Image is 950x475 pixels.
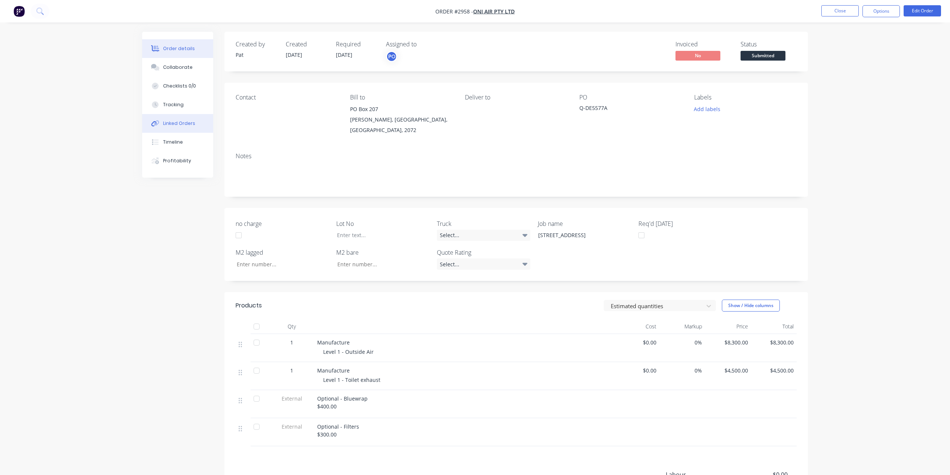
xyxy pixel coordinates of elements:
[386,41,461,48] div: Assigned to
[675,41,732,48] div: Invoiced
[163,64,193,71] div: Collaborate
[236,94,338,101] div: Contact
[386,51,397,62] button: PO
[350,104,453,114] div: PO Box 207
[751,319,797,334] div: Total
[317,367,350,374] span: Manufacture
[163,45,195,52] div: Order details
[286,41,327,48] div: Created
[862,5,900,17] button: Options
[142,39,213,58] button: Order details
[269,319,314,334] div: Qty
[142,151,213,170] button: Profitability
[163,157,191,164] div: Profitability
[142,114,213,133] button: Linked Orders
[579,94,682,101] div: PO
[579,104,673,114] div: Q-DE5577A
[435,8,473,15] span: Order #2958 -
[286,51,302,58] span: [DATE]
[437,230,530,241] div: Select...
[473,8,515,15] a: Oni Air Pty Ltd
[163,83,196,89] div: Checklists 0/0
[272,423,311,430] span: External
[290,338,293,346] span: 1
[437,219,530,228] label: Truck
[662,338,702,346] span: 0%
[722,300,780,312] button: Show / Hide columns
[331,258,430,270] input: Enter number...
[142,95,213,114] button: Tracking
[616,367,656,374] span: $0.00
[350,114,453,135] div: [PERSON_NAME], [GEOGRAPHIC_DATA], [GEOGRAPHIC_DATA], 2072
[142,58,213,77] button: Collaborate
[317,395,368,410] span: Optional - Bluewrap $400.00
[437,258,530,270] div: Select...
[336,51,352,58] span: [DATE]
[741,51,785,62] button: Submitted
[437,248,530,257] label: Quote Rating
[350,104,453,135] div: PO Box 207[PERSON_NAME], [GEOGRAPHIC_DATA], [GEOGRAPHIC_DATA], 2072
[230,258,329,270] input: Enter number...
[821,5,859,16] button: Close
[662,367,702,374] span: 0%
[904,5,941,16] button: Edit Order
[741,41,797,48] div: Status
[690,104,724,114] button: Add labels
[741,51,785,60] span: Submitted
[336,248,430,257] label: M2 bare
[290,367,293,374] span: 1
[163,139,183,145] div: Timeline
[323,376,380,383] span: Level 1 - Toilet exhaust
[708,367,748,374] span: $4,500.00
[163,120,195,127] div: Linked Orders
[236,301,262,310] div: Products
[236,153,797,160] div: Notes
[350,94,453,101] div: Bill to
[236,219,329,228] label: no charge
[142,77,213,95] button: Checklists 0/0
[754,367,794,374] span: $4,500.00
[613,319,659,334] div: Cost
[659,319,705,334] div: Markup
[694,94,797,101] div: Labels
[638,219,732,228] label: Req'd [DATE]
[236,248,329,257] label: M2 lagged
[675,51,720,60] span: No
[142,133,213,151] button: Timeline
[272,395,311,402] span: External
[336,219,430,228] label: Lot No
[13,6,25,17] img: Factory
[465,94,567,101] div: Deliver to
[616,338,656,346] span: $0.00
[754,338,794,346] span: $8,300.00
[708,338,748,346] span: $8,300.00
[336,41,377,48] div: Required
[317,339,350,346] span: Manufacture
[236,51,277,59] div: Pat
[236,41,277,48] div: Created by
[532,230,626,240] div: [STREET_ADDRESS]
[317,423,359,438] span: Optional - Filters $300.00
[538,219,631,228] label: Job name
[163,101,184,108] div: Tracking
[705,319,751,334] div: Price
[323,348,374,355] span: Level 1 - Outside Air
